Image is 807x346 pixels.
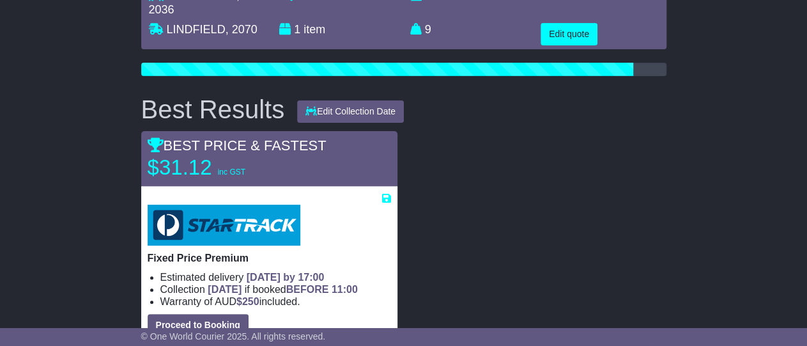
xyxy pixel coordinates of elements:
span: 11:00 [332,284,358,295]
div: Best Results [135,95,291,123]
span: © One World Courier 2025. All rights reserved. [141,331,326,342]
span: BEST PRICE & FASTEST [148,138,327,153]
span: if booked [208,284,357,295]
img: StarTrack: Fixed Price Premium [148,205,300,246]
span: 1 [294,23,300,36]
span: BEFORE [286,284,329,295]
span: , 2070 [226,23,257,36]
span: [DATE] by 17:00 [247,272,325,283]
p: $31.12 [148,155,307,180]
button: Proceed to Booking [148,314,249,336]
span: 9 [425,23,431,36]
button: Edit Collection Date [297,100,404,123]
span: $ [236,296,259,307]
li: Collection [160,283,391,295]
span: LINDFIELD [167,23,226,36]
span: item [304,23,325,36]
p: Fixed Price Premium [148,252,391,264]
span: inc GST [218,168,245,177]
li: Warranty of AUD included. [160,295,391,308]
li: Estimated delivery [160,271,391,283]
span: [DATE] [208,284,242,295]
button: Edit quote [541,23,597,45]
span: 250 [242,296,259,307]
